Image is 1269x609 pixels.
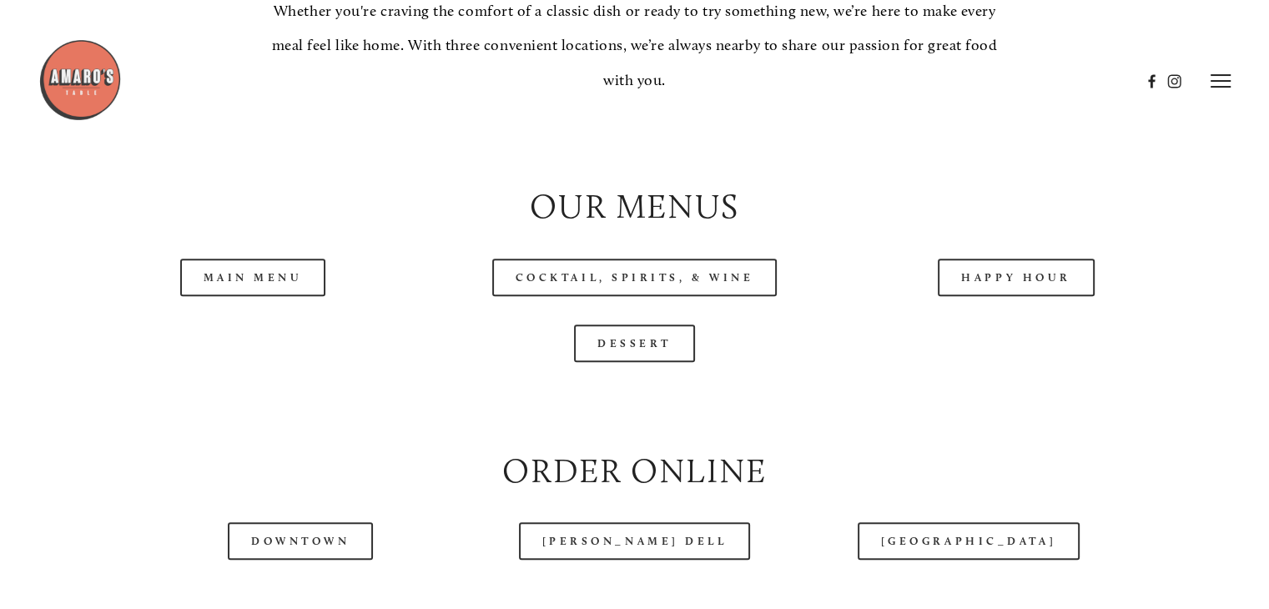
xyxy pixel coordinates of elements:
[492,259,778,296] a: Cocktail, Spirits, & Wine
[574,325,695,362] a: Dessert
[180,259,326,296] a: Main Menu
[38,38,122,122] img: Amaro's Table
[76,447,1193,495] h2: Order Online
[228,522,373,560] a: Downtown
[938,259,1095,296] a: Happy Hour
[858,522,1080,560] a: [GEOGRAPHIC_DATA]
[76,183,1193,230] h2: Our Menus
[519,522,751,560] a: [PERSON_NAME] Dell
